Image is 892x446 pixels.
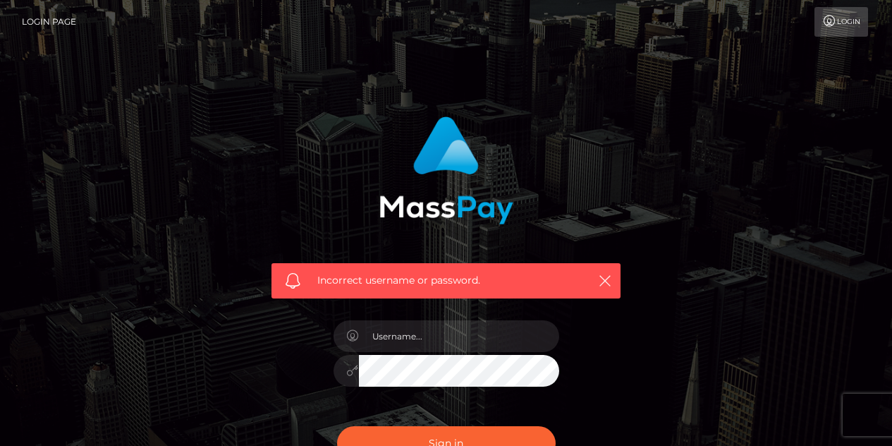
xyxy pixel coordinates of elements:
a: Login [814,7,868,37]
input: Username... [359,320,559,352]
span: Incorrect username or password. [317,273,575,288]
a: Login Page [22,7,76,37]
img: MassPay Login [379,116,513,224]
